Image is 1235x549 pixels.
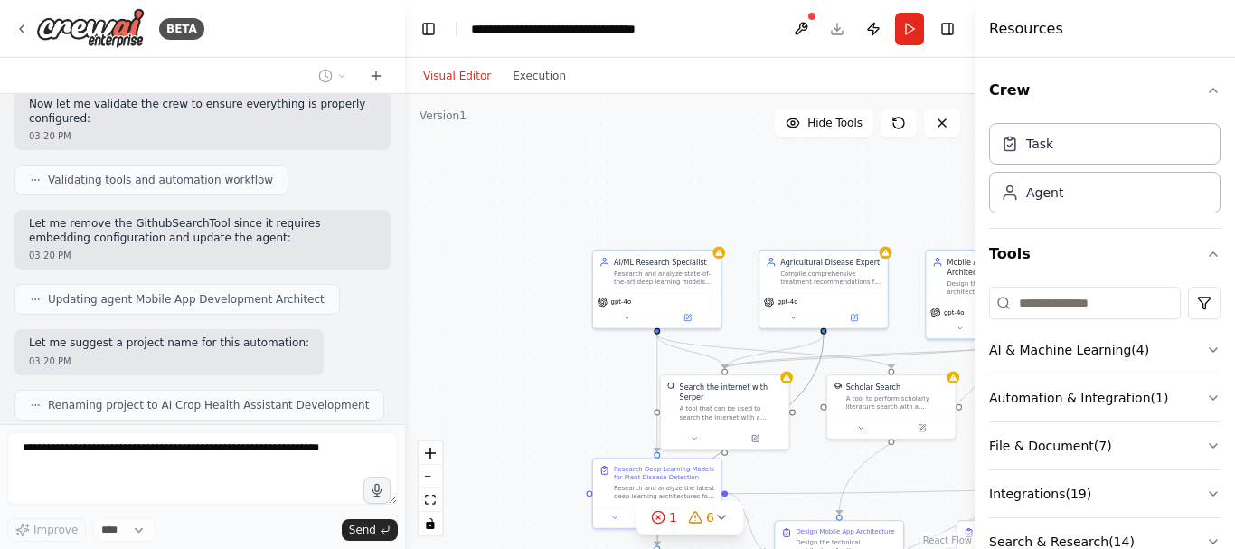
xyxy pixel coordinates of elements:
[592,250,722,329] div: AI/ML Research SpecialistResearch and analyze state-of-the-art deep learning models for plant dis...
[363,477,391,504] button: Click to speak your automation idea
[923,535,972,545] a: React Flow attribution
[989,470,1221,517] button: Integrations(19)
[780,270,881,286] div: Compile comprehensive treatment recommendations for identified plant diseases and pests affecting...
[419,465,442,488] button: zoom out
[419,512,442,535] button: toggle interactivity
[471,20,674,38] nav: breadcrumb
[989,327,1221,374] button: AI & Machine Learning(4)
[349,523,376,537] span: Send
[720,335,1162,369] g: Edge from 00ed489e-7a34-401e-a398-fd8f92c8f789 to 610ae33e-40b9-4e59-8274-91b939df3377
[652,335,829,546] g: Edge from 9d4be357-5346-480d-b92b-804964e48703 to fe1fa86e-c186-4007-874e-8f2695553917
[989,374,1221,421] button: Automation & Integration(1)
[989,229,1221,279] button: Tools
[935,16,960,42] button: Hide right sidebar
[780,257,881,268] div: Agricultural Disease Expert
[635,511,679,524] button: No output available
[29,129,376,143] div: 03:20 PM
[48,173,273,187] span: Validating tools and automation workflow
[29,217,376,245] p: Let me remove the GithubSearchTool since it requires embedding configuration and update the agent:
[652,335,663,452] g: Edge from 9193bc3e-b749-4048-9bf8-157b6e639274 to e54d13a2-7061-4326-b950-efe60657c340
[989,422,1221,469] button: File & Document(7)
[416,16,441,42] button: Hide left sidebar
[362,65,391,87] button: Start a new chat
[796,527,894,535] div: Design Mobile App Architecture
[834,382,842,390] img: SerplyScholarSearchTool
[925,250,1055,340] div: Mobile App Development ArchitectDesign the technical architecture for a smartphone-based crop hea...
[611,298,632,306] span: gpt-4o
[311,65,354,87] button: Switch to previous chat
[775,109,873,137] button: Hide Tools
[636,501,743,535] button: 16
[33,523,78,537] span: Improve
[846,382,900,393] div: Scholar Search
[1026,135,1053,153] div: Task
[36,8,145,49] img: Logo
[420,109,467,123] div: Version 1
[412,65,502,87] button: Visual Editor
[159,18,204,40] div: BETA
[669,508,677,526] span: 1
[614,270,715,286] div: Research and analyze state-of-the-art deep learning models for plant disease and pest identificat...
[947,257,1048,278] div: Mobile App Development Architect
[807,116,863,130] span: Hide Tools
[29,98,376,126] p: Now let me validate the crew to ensure everything is properly configured:
[660,374,790,450] div: SerperDevToolSearch the internet with SerperA tool that can be used to search the internet with a...
[614,465,715,481] div: Research Deep Learning Models for Plant Disease Detection
[825,311,883,324] button: Open in side panel
[989,65,1221,116] button: Crew
[502,65,577,87] button: Execution
[778,298,798,306] span: gpt-4o
[614,257,715,268] div: AI/ML Research Specialist
[728,484,1133,498] g: Edge from e54d13a2-7061-4326-b950-efe60657c340 to c5a732c9-637f-4f10-b8ce-bac390086a45
[658,311,717,324] button: Open in side panel
[29,355,309,368] div: 03:20 PM
[989,116,1221,228] div: Crew
[1026,184,1063,202] div: Agent
[989,18,1063,40] h4: Resources
[944,308,965,317] span: gpt-4o
[726,432,785,445] button: Open in side panel
[892,421,951,434] button: Open in side panel
[947,279,1048,296] div: Design the technical architecture for a smartphone-based crop health assistant app that works off...
[759,250,889,329] div: Agricultural Disease ExpertCompile comprehensive treatment recommendations for identified plant d...
[614,484,715,500] div: Research and analyze the latest deep learning architectures for plant disease and pest identifica...
[652,335,730,369] g: Edge from 9193bc3e-b749-4048-9bf8-157b6e639274 to 610ae33e-40b9-4e59-8274-91b939df3377
[680,382,783,402] div: Search the internet with Serper
[667,382,675,390] img: SerperDevTool
[826,374,957,440] div: SerplyScholarSearchToolScholar SearchA tool to perform scholarly literature search with a search_...
[48,292,325,307] span: Updating agent Mobile App Development Architect
[592,458,722,529] div: Research Deep Learning Models for Plant Disease DetectionResearch and analyze the latest deep lea...
[29,249,376,262] div: 03:20 PM
[342,519,398,541] button: Send
[7,518,86,542] button: Improve
[720,335,829,369] g: Edge from 9d4be357-5346-480d-b92b-804964e48703 to 610ae33e-40b9-4e59-8274-91b939df3377
[419,441,442,535] div: React Flow controls
[680,404,783,421] div: A tool that can be used to search the internet with a search_query. Supports different search typ...
[48,398,369,412] span: Renaming project to AI Crop Health Assistant Development
[419,488,442,512] button: fit view
[706,508,714,526] span: 6
[29,336,309,351] p: Let me suggest a project name for this automation:
[419,441,442,465] button: zoom in
[846,394,949,411] div: A tool to perform scholarly literature search with a search_query.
